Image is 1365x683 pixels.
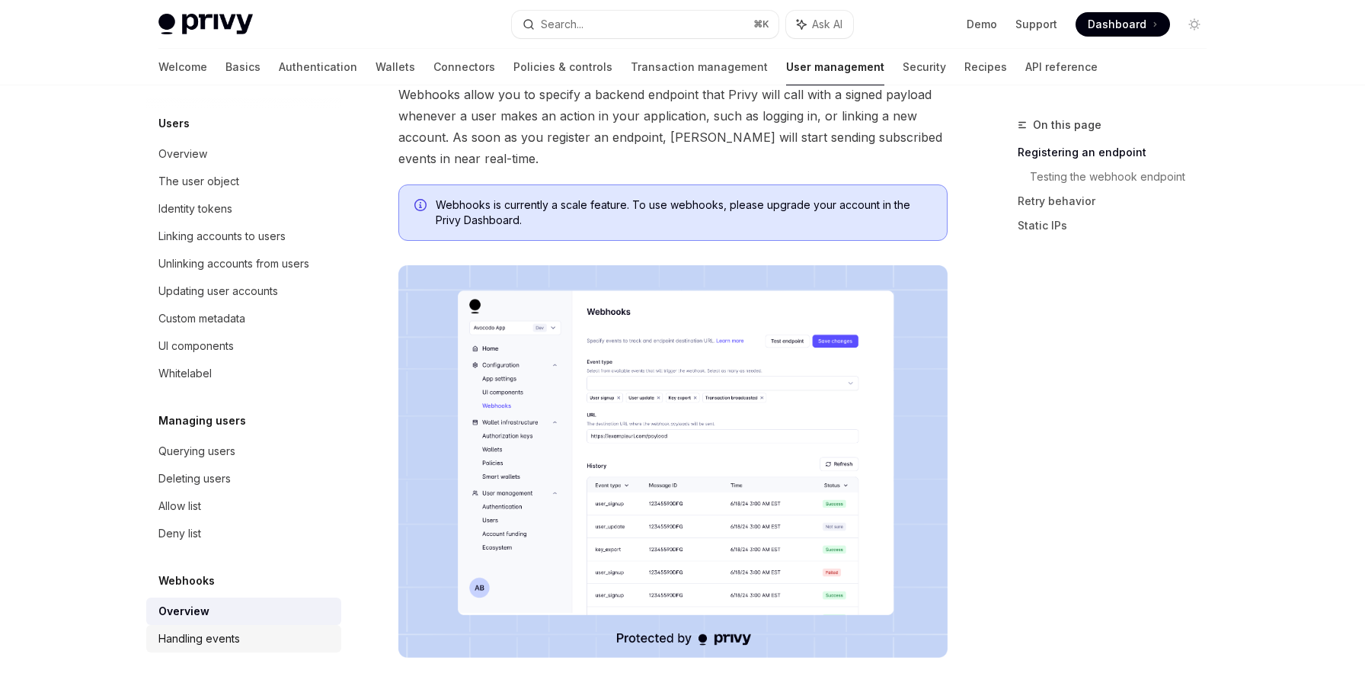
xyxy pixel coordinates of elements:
[158,630,240,648] div: Handling events
[1018,189,1219,213] a: Retry behavior
[1076,12,1170,37] a: Dashboard
[967,17,997,32] a: Demo
[541,15,583,34] div: Search...
[158,337,234,355] div: UI components
[158,49,207,85] a: Welcome
[414,199,430,214] svg: Info
[1030,165,1219,189] a: Testing the webhook endpoint
[146,520,341,547] a: Deny list
[158,364,212,383] div: Whitelabel
[146,277,341,305] a: Updating user accounts
[903,49,946,85] a: Security
[146,195,341,223] a: Identity tokens
[512,11,778,38] button: Search...⌘K
[279,49,357,85] a: Authentication
[158,145,207,163] div: Overview
[146,465,341,492] a: Deleting users
[146,140,341,168] a: Overview
[158,602,209,620] div: Overview
[146,305,341,332] a: Custom metadata
[158,200,232,218] div: Identity tokens
[398,265,948,658] img: images/Webhooks.png
[158,282,278,300] div: Updating user accounts
[158,172,239,191] div: The user object
[158,114,190,133] h5: Users
[146,492,341,520] a: Allow list
[786,49,884,85] a: User management
[146,332,341,360] a: UI components
[146,598,341,625] a: Overview
[1182,12,1207,37] button: Toggle dark mode
[812,17,842,32] span: Ask AI
[158,497,201,515] div: Allow list
[146,360,341,387] a: Whitelabel
[158,442,235,460] div: Querying users
[753,18,769,30] span: ⌘ K
[158,227,286,245] div: Linking accounts to users
[1018,213,1219,238] a: Static IPs
[436,197,932,228] span: Webhooks is currently a scale feature. To use webhooks, please upgrade your account in the Privy ...
[398,84,948,169] span: Webhooks allow you to specify a backend endpoint that Privy will call with a signed payload whene...
[376,49,415,85] a: Wallets
[158,14,253,35] img: light logo
[158,309,245,328] div: Custom metadata
[1015,17,1057,32] a: Support
[158,524,201,543] div: Deny list
[146,438,341,465] a: Querying users
[1088,17,1146,32] span: Dashboard
[433,49,495,85] a: Connectors
[158,572,215,590] h5: Webhooks
[146,168,341,195] a: The user object
[786,11,853,38] button: Ask AI
[1018,140,1219,165] a: Registering an endpoint
[146,250,341,277] a: Unlinking accounts from users
[225,49,261,85] a: Basics
[158,470,231,488] div: Deleting users
[146,223,341,250] a: Linking accounts to users
[513,49,612,85] a: Policies & controls
[631,49,768,85] a: Transaction management
[964,49,1007,85] a: Recipes
[1025,49,1098,85] a: API reference
[158,255,309,273] div: Unlinking accounts from users
[158,412,246,430] h5: Managing users
[1033,116,1101,134] span: On this page
[146,625,341,653] a: Handling events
